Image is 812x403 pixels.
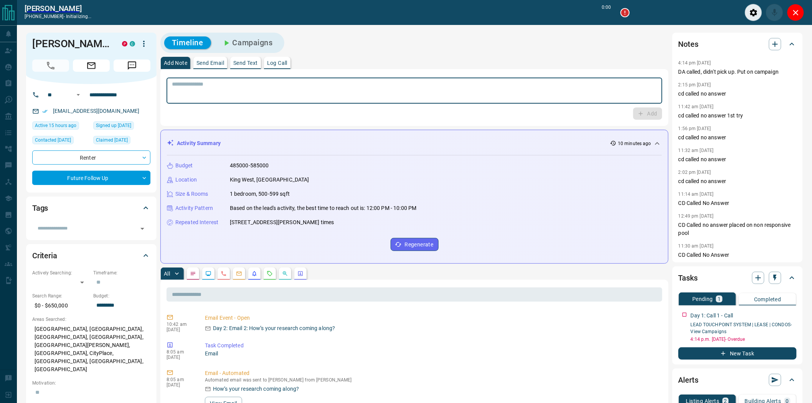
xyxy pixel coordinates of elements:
div: Tasks [678,269,797,287]
div: Audio Settings [745,4,762,21]
p: [DATE] [167,382,193,388]
p: Location [175,176,197,184]
p: cd called no answer [678,155,797,164]
p: [GEOGRAPHIC_DATA], [GEOGRAPHIC_DATA], [GEOGRAPHIC_DATA], [GEOGRAPHIC_DATA], [GEOGRAPHIC_DATA][PER... [32,323,150,376]
p: 10:42 am [167,322,193,327]
p: cd called no answer [678,177,797,185]
p: King West, [GEOGRAPHIC_DATA] [230,176,309,184]
p: 1 [718,296,721,302]
p: 0:00 [602,4,611,21]
p: 11:14 am [DATE] [678,192,714,197]
div: Criteria [32,246,150,265]
span: Contacted [DATE] [35,136,71,144]
p: Actively Searching: [32,269,89,276]
p: Day 2: Email 2: How’s your research coming along? [213,324,335,332]
h2: [PERSON_NAME] [25,4,92,13]
div: Tags [32,199,150,217]
p: 10 minutes ago [618,140,651,147]
div: Notes [678,35,797,53]
a: LEAD TOUCHPOINT SYSTEM | LEASE | CONDOS- View Campaigns [691,322,792,334]
p: 8:05 am [167,377,193,382]
p: $0 - $650,000 [32,299,89,312]
button: Open [74,90,83,99]
p: cd called no answer [678,90,797,98]
svg: Opportunities [282,271,288,277]
div: Thu Jun 23 2016 [93,121,150,132]
p: Log Call [267,60,287,66]
p: [PHONE_NUMBER] - [25,13,92,20]
p: [DATE] [167,355,193,360]
p: Automated email was sent to [PERSON_NAME] from [PERSON_NAME] [205,377,659,383]
div: Alerts [678,371,797,389]
svg: Calls [221,271,227,277]
p: Add Note [164,60,187,66]
p: [STREET_ADDRESS][PERSON_NAME] times [230,218,334,226]
p: Budget: [93,292,150,299]
a: [EMAIL_ADDRESS][DOMAIN_NAME] [53,108,140,114]
p: Send Email [196,60,224,66]
span: initializing... [66,14,92,19]
p: Activity Pattern [175,204,213,212]
p: Timeframe: [93,269,150,276]
p: DA called, didn't pick up. Put on campaign [678,68,797,76]
div: Thu Aug 14 2025 [32,121,89,132]
h2: Tags [32,202,48,214]
p: 8:05 am [167,349,193,355]
svg: Emails [236,271,242,277]
svg: Agent Actions [297,271,304,277]
p: Search Range: [32,292,89,299]
p: Send Text [233,60,258,66]
p: 11:42 am [DATE] [678,104,714,109]
p: CD Called No Answer [678,251,797,259]
div: Mute [766,4,783,21]
h2: Notes [678,38,698,50]
svg: Listing Alerts [251,271,257,277]
p: Areas Searched: [32,316,150,323]
h2: Tasks [678,272,698,284]
p: How’s your research coming along? [213,385,299,393]
p: Activity Summary [177,139,221,147]
span: Call [32,59,69,72]
div: Renter [32,150,150,165]
div: Thu Feb 29 2024 [93,136,150,147]
p: 4:14 pm [DATE] [678,60,711,66]
div: property.ca [122,41,127,46]
span: Email [73,59,110,72]
span: Active 15 hours ago [35,122,76,129]
p: Email [205,350,659,358]
p: cd called no answer [678,134,797,142]
h2: Criteria [32,249,57,262]
p: 11:32 am [DATE] [678,148,714,153]
p: Completed [754,297,781,302]
h1: [PERSON_NAME] [32,38,111,50]
p: Size & Rooms [175,190,208,198]
p: [DATE] [167,327,193,332]
div: Activity Summary10 minutes ago [167,136,662,150]
p: Email Event - Open [205,314,659,322]
button: Timeline [164,36,211,49]
p: 12:49 pm [DATE] [678,213,714,219]
button: Regenerate [391,238,439,251]
button: New Task [678,347,797,360]
p: Email - Automated [205,369,659,377]
p: 1:56 pm [DATE] [678,126,711,131]
svg: Email Verified [42,109,48,114]
span: Message [114,59,150,72]
button: Campaigns [214,36,281,49]
p: Pending [692,296,713,302]
p: Budget [175,162,193,170]
p: Day 1: Call 1 - Call [691,312,733,320]
p: Based on the lead's activity, the best time to reach out is: 12:00 PM - 10:00 PM [230,204,417,212]
p: 485000-585000 [230,162,269,170]
button: Open [137,223,148,234]
div: Wed Aug 13 2025 [32,136,89,147]
span: Claimed [DATE] [96,136,128,144]
svg: Requests [267,271,273,277]
svg: Lead Browsing Activity [205,271,211,277]
div: condos.ca [130,41,135,46]
h2: Alerts [678,374,698,386]
p: Motivation: [32,380,150,386]
div: Close [787,4,804,21]
svg: Notes [190,271,196,277]
span: Signed up [DATE] [96,122,131,129]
